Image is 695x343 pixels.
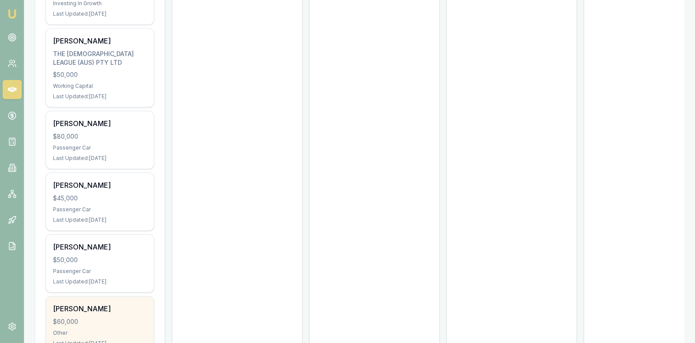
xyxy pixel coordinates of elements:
[53,268,147,275] div: Passenger Car
[53,93,147,100] div: Last Updated: [DATE]
[53,144,147,151] div: Passenger Car
[53,132,147,141] div: $80,000
[53,256,147,264] div: $50,000
[53,330,147,336] div: Other
[53,242,147,252] div: [PERSON_NAME]
[53,303,147,314] div: [PERSON_NAME]
[53,83,147,90] div: Working Capital
[53,70,147,79] div: $50,000
[53,206,147,213] div: Passenger Car
[53,317,147,326] div: $60,000
[53,155,147,162] div: Last Updated: [DATE]
[53,10,147,17] div: Last Updated: [DATE]
[7,9,17,19] img: emu-icon-u.png
[53,194,147,203] div: $45,000
[53,216,147,223] div: Last Updated: [DATE]
[53,118,147,129] div: [PERSON_NAME]
[53,50,147,67] div: THE [DEMOGRAPHIC_DATA] LEAGUE (AUS) PTY LTD
[53,36,147,46] div: [PERSON_NAME]
[53,180,147,190] div: [PERSON_NAME]
[53,278,147,285] div: Last Updated: [DATE]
